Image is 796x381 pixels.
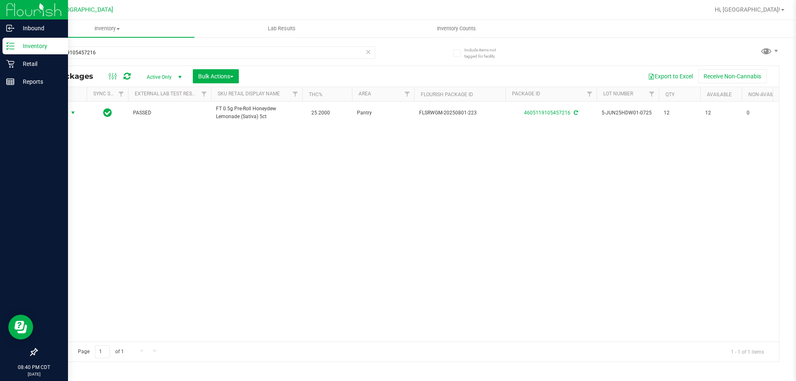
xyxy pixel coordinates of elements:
[218,91,280,97] a: Sku Retail Display Name
[512,91,540,97] a: Package ID
[257,25,307,32] span: Lab Results
[15,23,64,33] p: Inbound
[15,77,64,87] p: Reports
[464,47,506,59] span: Include items not tagged for facility
[602,109,654,117] span: 5-JUN25HDW01-0725
[56,6,113,13] span: [GEOGRAPHIC_DATA]
[664,109,695,117] span: 12
[357,109,409,117] span: Pantry
[103,107,112,119] span: In Sync
[421,92,473,97] a: Flourish Package ID
[6,24,15,32] inline-svg: Inbound
[707,92,732,97] a: Available
[309,92,323,97] a: THC%
[645,87,659,101] a: Filter
[365,46,371,57] span: Clear
[573,110,578,116] span: Sync from Compliance System
[95,345,110,358] input: 1
[583,87,597,101] a: Filter
[747,109,778,117] span: 0
[68,107,78,119] span: select
[15,59,64,69] p: Retail
[198,73,233,80] span: Bulk Actions
[748,92,785,97] a: Non-Available
[524,110,570,116] a: 4605119105457216
[6,78,15,86] inline-svg: Reports
[20,20,194,37] a: Inventory
[419,109,500,117] span: FLSRWGM-20250801-223
[93,91,125,97] a: Sync Status
[369,20,544,37] a: Inventory Counts
[400,87,414,101] a: Filter
[15,41,64,51] p: Inventory
[698,69,767,83] button: Receive Non-Cannabis
[289,87,302,101] a: Filter
[71,345,131,358] span: Page of 1
[20,25,194,32] span: Inventory
[6,60,15,68] inline-svg: Retail
[4,364,64,371] p: 08:40 PM CDT
[6,42,15,50] inline-svg: Inventory
[426,25,487,32] span: Inventory Counts
[307,107,334,119] span: 25.2000
[133,109,206,117] span: PASSED
[665,92,675,97] a: Qty
[8,315,33,340] iframe: Resource center
[43,72,102,81] span: All Packages
[197,87,211,101] a: Filter
[114,87,128,101] a: Filter
[194,20,369,37] a: Lab Results
[724,345,771,358] span: 1 - 1 of 1 items
[193,69,239,83] button: Bulk Actions
[36,46,375,59] input: Search Package ID, Item Name, SKU, Lot or Part Number...
[715,6,780,13] span: Hi, [GEOGRAPHIC_DATA]!
[4,371,64,377] p: [DATE]
[135,91,200,97] a: External Lab Test Result
[216,105,297,121] span: FT 0.5g Pre-Roll Honeydew Lemonade (Sativa) 5ct
[705,109,737,117] span: 12
[643,69,698,83] button: Export to Excel
[603,91,633,97] a: Lot Number
[359,91,371,97] a: Area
